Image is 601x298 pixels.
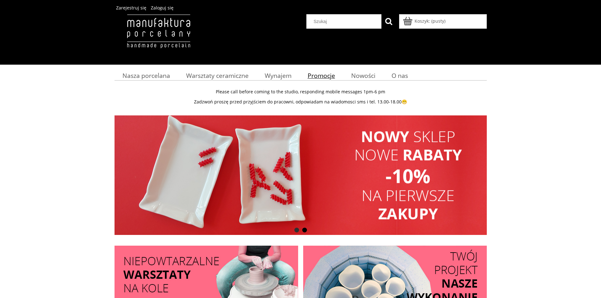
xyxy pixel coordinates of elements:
button: Szukaj [381,14,396,29]
img: Manufaktura Porcelany [115,14,203,61]
span: Nasza porcelana [122,71,170,80]
span: Promocje [308,71,335,80]
a: Zaloguj się [151,5,174,11]
input: Szukaj w sklepie [309,15,381,28]
a: O nas [383,69,416,82]
a: Wynajem [256,69,299,82]
span: Nowości [351,71,375,80]
p: Zadzwoń proszę przed przyjściem do pracowni, odpowiadam na wiadomosci sms i tel. 13.00-18.00😁 [115,99,487,105]
a: Promocje [299,69,343,82]
span: Koszyk: [415,18,430,24]
a: Nasza porcelana [115,69,178,82]
a: Zarejestruj się [116,5,146,11]
a: Produkty w koszyku 0. Przejdź do koszyka [404,18,445,24]
a: Warsztaty ceramiczne [178,69,256,82]
span: Wynajem [265,71,292,80]
b: (pusty) [431,18,445,24]
span: Warsztaty ceramiczne [186,71,249,80]
span: O nas [392,71,408,80]
a: Nowości [343,69,383,82]
p: Please call before coming to the studio, responding mobile messages 1pm-6 pm [115,89,487,95]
